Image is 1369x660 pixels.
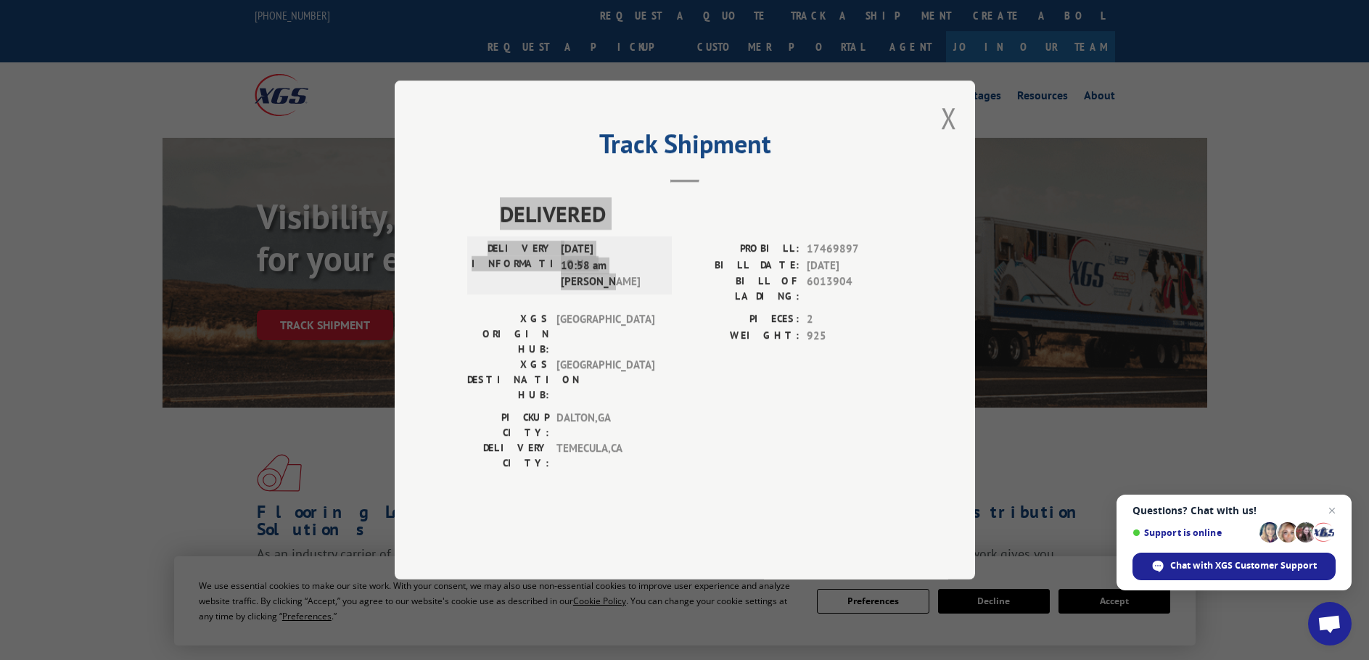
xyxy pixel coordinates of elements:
[685,273,799,304] label: BILL OF LADING:
[807,328,903,345] span: 925
[1170,559,1317,572] span: Chat with XGS Customer Support
[941,99,957,137] button: Close modal
[685,311,799,328] label: PIECES:
[1308,602,1352,645] div: Open chat
[556,311,654,357] span: [GEOGRAPHIC_DATA]
[561,241,659,290] span: [DATE] 10:58 am [PERSON_NAME]
[1132,553,1336,580] div: Chat with XGS Customer Support
[1132,527,1254,538] span: Support is online
[472,241,554,290] label: DELIVERY INFORMATION:
[685,241,799,257] label: PROBILL:
[1323,502,1341,519] span: Close chat
[467,311,549,357] label: XGS ORIGIN HUB:
[500,197,903,230] span: DELIVERED
[807,273,903,304] span: 6013904
[556,440,654,471] span: TEMECULA , CA
[807,257,903,274] span: [DATE]
[467,357,549,403] label: XGS DESTINATION HUB:
[685,328,799,345] label: WEIGHT:
[807,311,903,328] span: 2
[467,133,903,161] h2: Track Shipment
[556,410,654,440] span: DALTON , GA
[467,440,549,471] label: DELIVERY CITY:
[807,241,903,257] span: 17469897
[685,257,799,274] label: BILL DATE:
[1132,505,1336,516] span: Questions? Chat with us!
[556,357,654,403] span: [GEOGRAPHIC_DATA]
[467,410,549,440] label: PICKUP CITY:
